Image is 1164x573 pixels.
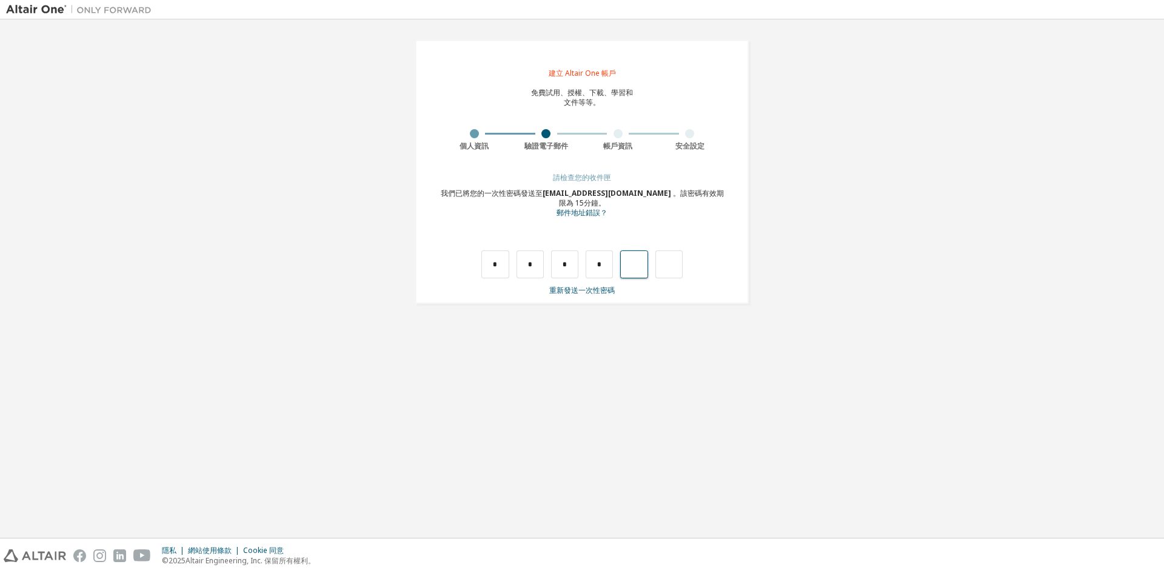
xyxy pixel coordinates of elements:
img: facebook.svg [73,549,86,562]
font: 網站使用條款 [188,545,232,555]
font: 我們已將您的一次性密碼發送至 [441,188,543,198]
font: 2025 [169,555,186,566]
font: [EMAIL_ADDRESS][DOMAIN_NAME] [543,188,671,198]
font: Cookie 同意 [243,545,284,555]
font: 分鐘。 [584,198,606,208]
font: 建立 Altair One 帳戶 [549,68,616,78]
font: © [162,555,169,566]
font: 帳戶資訊 [603,141,632,151]
a: 回註冊表 [557,209,607,217]
img: altair_logo.svg [4,549,66,562]
font: 重新發送一次性密碼 [549,285,615,295]
font: 個人資訊 [460,141,489,151]
img: linkedin.svg [113,549,126,562]
font: 安全設定 [675,141,704,151]
font: 郵件地址錯誤？ [557,207,607,218]
font: 15 [575,198,584,208]
img: instagram.svg [93,549,106,562]
img: youtube.svg [133,549,151,562]
font: 文件等等。 [564,97,600,107]
font: Altair Engineering, Inc. 保留所有權利。 [186,555,315,566]
img: 牽牛星一號 [6,4,158,16]
font: 驗證電子郵件 [524,141,568,151]
font: 隱私 [162,545,176,555]
font: 請檢查您的收件匣 [553,172,611,183]
font: 免費試用、授權、下載、學習和 [531,87,633,98]
font: 。該密碼有效期限為 [559,188,724,208]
